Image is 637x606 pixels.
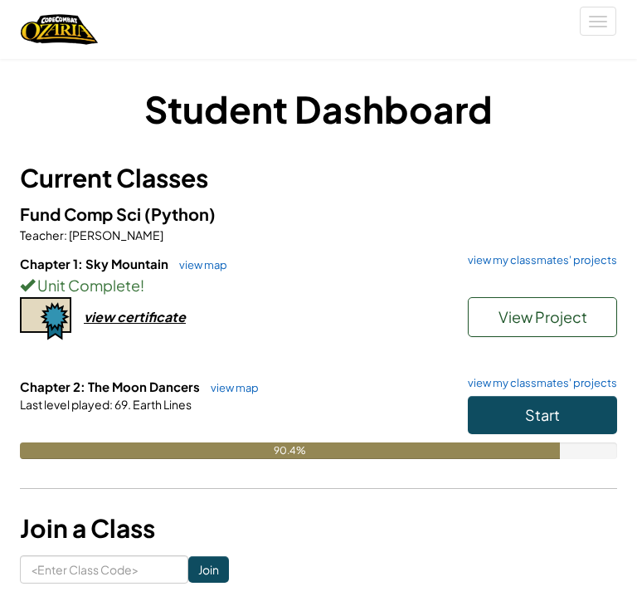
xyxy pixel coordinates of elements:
[525,405,560,424] span: Start
[20,256,171,271] span: Chapter 1: Sky Mountain
[20,203,144,224] span: Fund Comp Sci
[20,379,202,394] span: Chapter 2: The Moon Dancers
[64,227,67,242] span: :
[460,378,617,389] a: view my classmates' projects
[35,276,140,295] span: Unit Complete
[20,297,71,340] img: certificate-icon.png
[140,276,144,295] span: !
[131,397,192,412] span: Earth Lines
[202,381,259,394] a: view map
[109,397,113,412] span: :
[20,442,560,459] div: 90.4%
[113,397,131,412] span: 69.
[20,555,188,584] input: <Enter Class Code>
[20,308,186,325] a: view certificate
[460,255,617,266] a: view my classmates' projects
[21,12,98,46] img: Home
[498,307,587,326] span: View Project
[21,12,98,46] a: Ozaria by CodeCombat logo
[67,227,163,242] span: [PERSON_NAME]
[171,258,227,271] a: view map
[20,83,617,134] h1: Student Dashboard
[20,159,617,197] h3: Current Classes
[20,510,617,547] h3: Join a Class
[144,203,216,224] span: (Python)
[188,556,229,583] input: Join
[468,297,617,337] button: View Project
[84,308,186,325] div: view certificate
[20,227,64,242] span: Teacher
[20,397,109,412] span: Last level played
[468,396,617,434] button: Start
